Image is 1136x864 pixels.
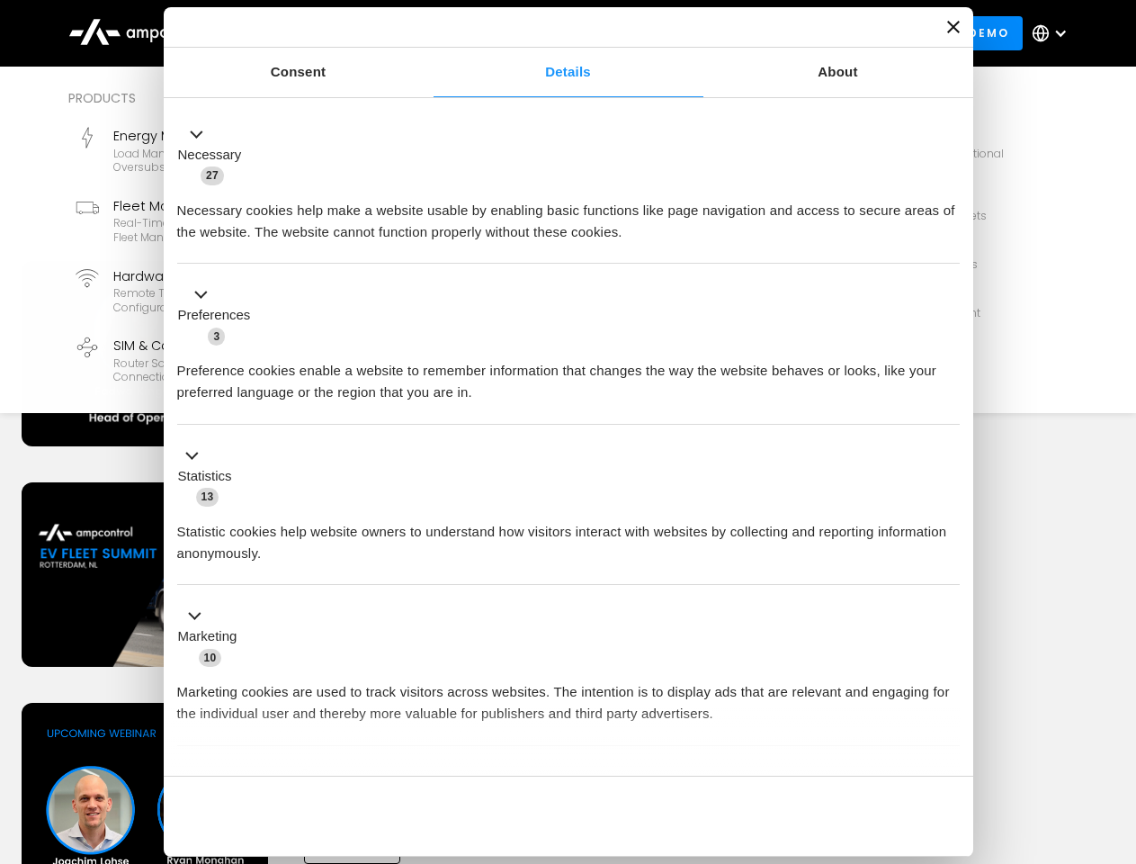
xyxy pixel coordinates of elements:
a: SIM & ConnectivityRouter Solutions, SIM Cards, Secure Data Connection [68,328,356,391]
div: Marketing cookies are used to track visitors across websites. The intention is to display ads tha... [177,668,960,724]
div: Necessary cookies help make a website usable by enabling basic functions like page navigation and... [177,186,960,243]
div: Router Solutions, SIM Cards, Secure Data Connection [113,356,349,384]
span: 10 [199,649,222,667]
label: Necessary [178,145,242,166]
div: Fleet Management [113,196,349,216]
div: Energy Management [113,126,349,146]
a: Details [434,48,703,97]
a: Energy ManagementLoad management, cost optimization, oversubscription [68,119,356,182]
label: Statistics [178,466,232,487]
button: Statistics (13) [177,445,243,508]
label: Marketing [178,626,237,647]
div: Remote troubleshooting, charger logs, configurations, diagnostic files [113,286,349,314]
a: Consent [164,48,434,97]
button: Necessary (27) [177,123,253,186]
button: Preferences (3) [177,284,262,347]
button: Unclassified (2) [177,766,325,788]
div: Products [68,88,651,108]
div: Real-time GPS, SoC, efficiency monitoring, fleet management [113,216,349,244]
button: Close banner [947,21,960,33]
button: Okay [701,790,959,842]
button: Marketing (10) [177,606,248,669]
div: Load management, cost optimization, oversubscription [113,147,349,175]
label: Preferences [178,305,251,326]
span: 3 [208,328,225,346]
a: About [703,48,973,97]
div: SIM & Connectivity [113,336,349,355]
a: Fleet ManagementReal-time GPS, SoC, efficiency monitoring, fleet management [68,189,356,252]
a: Hardware DiagnosticsRemote troubleshooting, charger logs, configurations, diagnostic files [68,259,356,322]
div: Hardware Diagnostics [113,266,349,286]
div: Preference cookies enable a website to remember information that changes the way the website beha... [177,346,960,403]
span: 13 [196,488,219,506]
span: 27 [201,166,224,184]
div: Statistic cookies help website owners to understand how visitors interact with websites by collec... [177,508,960,564]
span: 2 [297,769,314,787]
